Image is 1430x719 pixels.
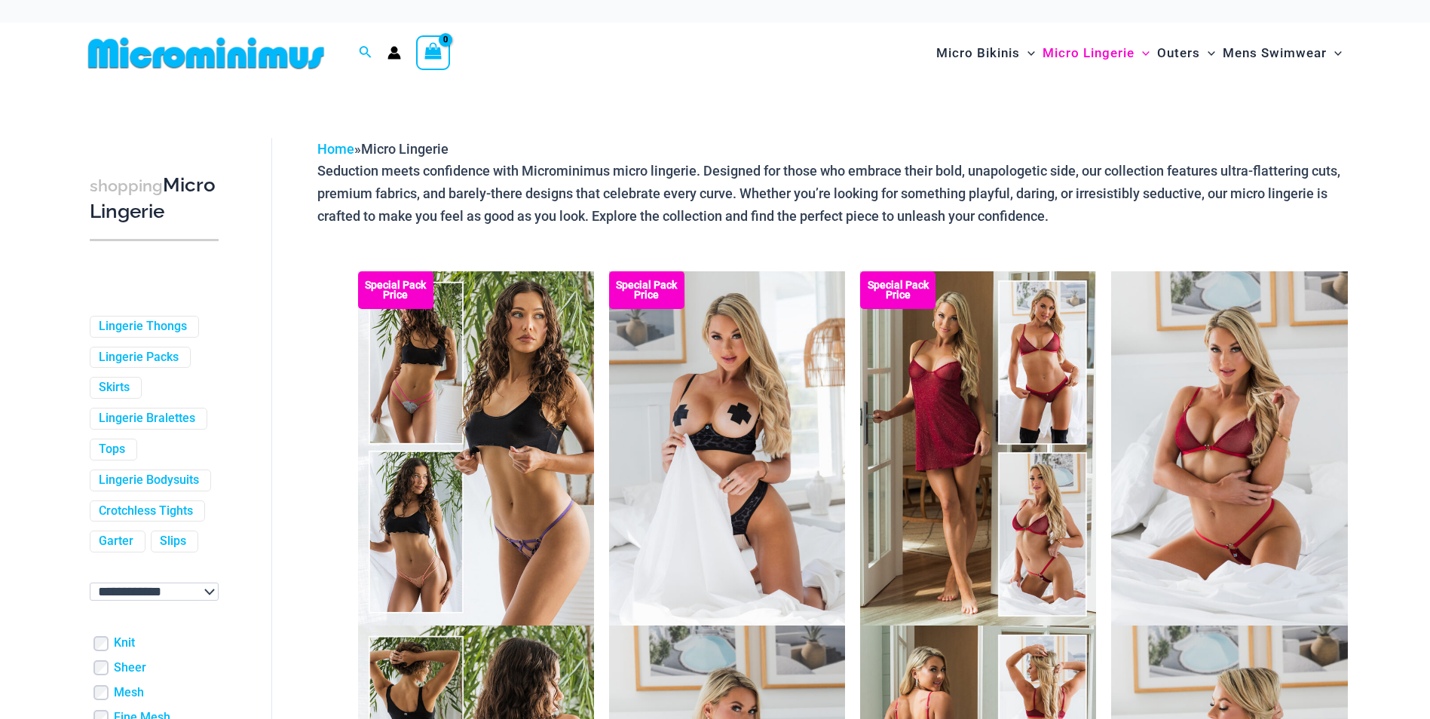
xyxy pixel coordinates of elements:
[99,534,133,549] a: Garter
[90,176,163,195] span: shopping
[160,534,186,549] a: Slips
[114,660,146,676] a: Sheer
[317,141,354,157] a: Home
[860,280,935,300] b: Special Pack Price
[359,44,372,63] a: Search icon link
[936,34,1020,72] span: Micro Bikinis
[1223,34,1327,72] span: Mens Swimwear
[99,442,125,457] a: Tops
[387,46,401,60] a: Account icon link
[1135,34,1150,72] span: Menu Toggle
[114,635,135,651] a: Knit
[1043,34,1135,72] span: Micro Lingerie
[82,36,330,70] img: MM SHOP LOGO FLAT
[317,141,449,157] span: »
[99,319,187,335] a: Lingerie Thongs
[930,28,1349,78] nav: Site Navigation
[99,503,193,519] a: Crotchless Tights
[99,473,199,488] a: Lingerie Bodysuits
[90,583,219,601] select: wpc-taxonomy-pa_color-745982
[99,350,179,366] a: Lingerie Packs
[609,280,684,300] b: Special Pack Price
[1157,34,1200,72] span: Outers
[1039,30,1153,76] a: Micro LingerieMenu ToggleMenu Toggle
[361,141,449,157] span: Micro Lingerie
[99,380,130,396] a: Skirts
[1020,34,1035,72] span: Menu Toggle
[99,411,195,427] a: Lingerie Bralettes
[90,173,219,225] h3: Micro Lingerie
[609,271,845,626] img: Nights Fall Silver Leopard 1036 Bra 6046 Thong 09v2
[416,35,451,70] a: View Shopping Cart, empty
[1111,271,1347,626] img: Guilty Pleasures Red 1045 Bra 689 Micro 05
[1153,30,1219,76] a: OutersMenu ToggleMenu Toggle
[1327,34,1342,72] span: Menu Toggle
[1219,30,1346,76] a: Mens SwimwearMenu ToggleMenu Toggle
[860,271,1096,626] img: Guilty Pleasures Red Collection Pack F
[1200,34,1215,72] span: Menu Toggle
[358,271,594,626] img: Collection Pack (9)
[358,280,433,300] b: Special Pack Price
[932,30,1039,76] a: Micro BikinisMenu ToggleMenu Toggle
[114,685,144,701] a: Mesh
[317,160,1348,227] p: Seduction meets confidence with Microminimus micro lingerie. Designed for those who embrace their...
